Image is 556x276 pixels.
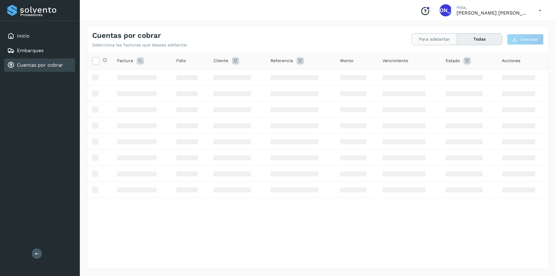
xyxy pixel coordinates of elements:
div: Embarques [4,44,75,57]
p: Hola, [457,5,529,10]
button: Descargar [507,34,544,45]
span: Referencia [271,58,293,64]
span: Vencimiento [382,58,408,64]
a: Embarques [17,48,44,53]
span: Acciones [502,58,520,64]
span: Monto [340,58,353,64]
p: Proveedores [20,13,73,17]
button: Todas [457,34,502,45]
p: Jesus Alberto Altamirano Alvarez [457,10,529,16]
a: Cuentas por cobrar [17,62,63,68]
button: Para adelantar [412,34,457,45]
div: Inicio [4,29,75,43]
a: Inicio [17,33,30,39]
span: Factura [117,58,133,64]
span: Estado [446,58,460,64]
span: Folio [176,58,186,64]
p: Selecciona las facturas que deseas adelantar [92,42,187,48]
h4: Cuentas por cobrar [92,31,161,40]
div: Cuentas por cobrar [4,58,75,72]
span: Descargar [521,37,538,42]
span: Cliente [213,58,228,64]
